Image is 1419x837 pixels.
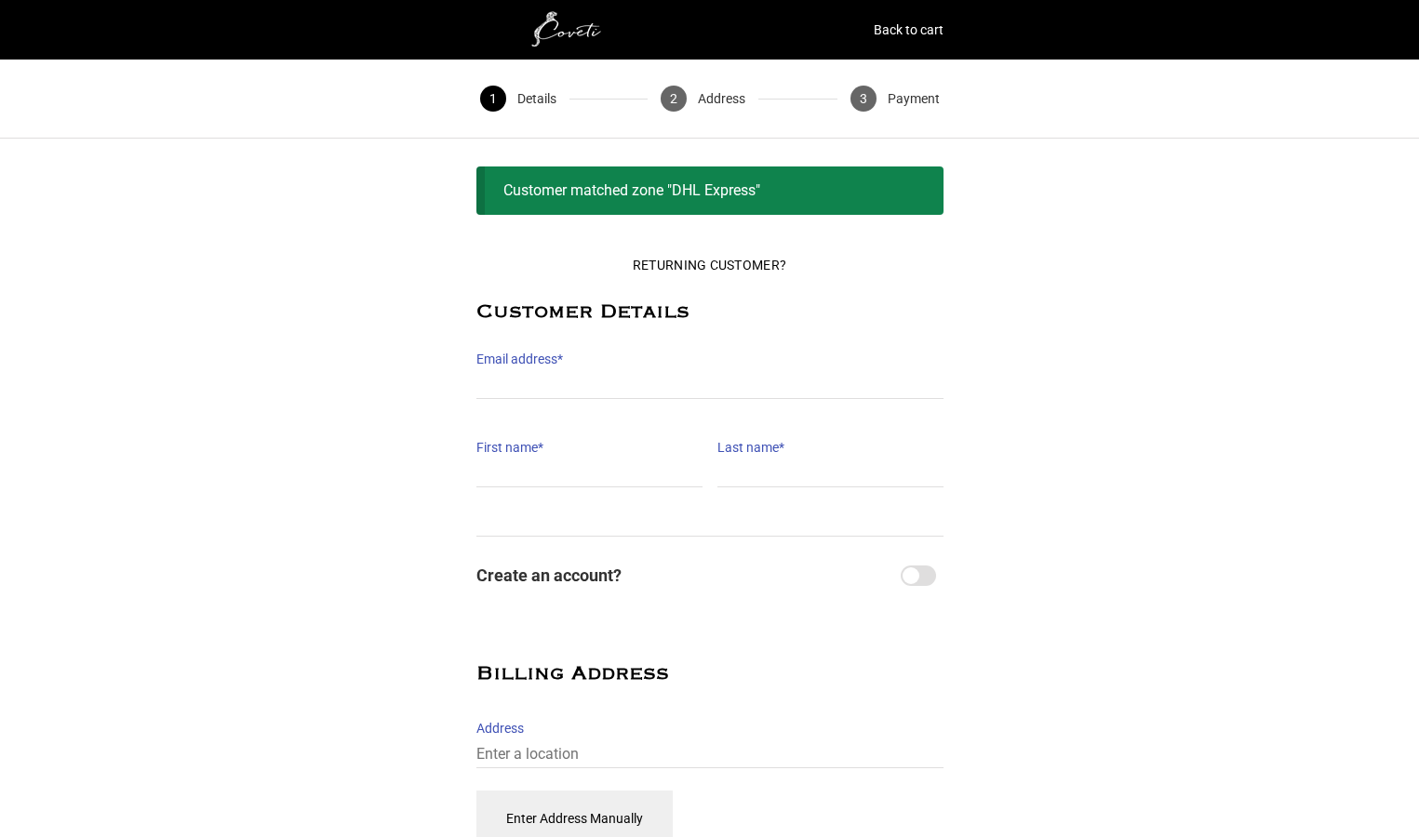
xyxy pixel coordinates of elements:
span: 1 [480,86,506,112]
label: Last name [717,434,944,460]
span: 3 [850,86,877,112]
img: white1.png [476,11,663,48]
a: Back to cart [874,17,944,43]
h2: Billing Address [476,662,944,685]
span: Payment [888,86,940,112]
div: Customer matched zone "DHL Express" [476,166,944,215]
span: Address [698,86,745,112]
input: Enter a location [476,741,944,768]
h2: Customer Details [476,300,944,324]
label: First name [476,434,703,460]
span: Create an account? [476,559,897,592]
span: Details [517,86,556,112]
label: Address [476,715,944,741]
input: Create an account? [901,565,936,586]
button: 3 Payment [837,60,953,138]
button: 1 Details [467,60,569,138]
label: Email address [476,346,944,372]
span: 2 [661,86,687,112]
button: 2 Address [648,60,758,138]
button: Returning Customer? [618,245,801,286]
